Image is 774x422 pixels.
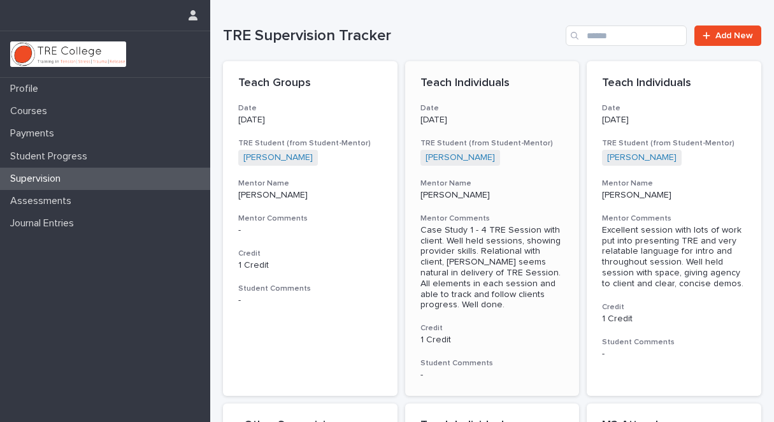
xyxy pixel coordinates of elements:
a: Teach IndividualsDate[DATE]TRE Student (from Student-Mentor)[PERSON_NAME] Mentor Name[PERSON_NAME... [587,61,761,396]
h3: Date [602,103,746,113]
p: [DATE] [420,115,564,126]
h1: TRE Supervision Tracker [223,27,561,45]
p: [PERSON_NAME] [602,190,746,201]
a: Teach GroupsDate[DATE]TRE Student (from Student-Mentor)[PERSON_NAME] Mentor Name[PERSON_NAME]Ment... [223,61,398,396]
div: - [420,370,564,381]
div: - [602,349,746,360]
div: - [238,225,382,236]
h3: Mentor Name [602,178,746,189]
p: Teach Individuals [420,76,564,91]
h3: Mentor Name [238,178,382,189]
p: Profile [5,83,48,95]
span: Add New [715,31,753,40]
a: [PERSON_NAME] [243,152,313,163]
p: [DATE] [238,115,382,126]
h3: Credit [602,302,746,312]
div: Case Study 1 - 4 TRE Session with client. Well held sessions, showing provider skills. Relational... [420,225,564,310]
h3: Student Comments [602,337,746,347]
h3: TRE Student (from Student-Mentor) [238,138,382,149]
p: Assessments [5,195,82,207]
p: Payments [5,127,64,140]
div: - [238,295,382,306]
p: [PERSON_NAME] [238,190,382,201]
p: [DATE] [602,115,746,126]
a: [PERSON_NAME] [426,152,495,163]
img: L01RLPSrRaOWR30Oqb5K [10,41,126,67]
p: Supervision [5,173,71,185]
a: Teach IndividualsDate[DATE]TRE Student (from Student-Mentor)[PERSON_NAME] Mentor Name[PERSON_NAME... [405,61,580,396]
h3: Date [238,103,382,113]
h3: Mentor Comments [238,214,382,224]
h3: Student Comments [238,284,382,294]
a: [PERSON_NAME] [607,152,677,163]
input: Search [566,25,687,46]
h3: TRE Student (from Student-Mentor) [420,138,564,149]
p: Teach Groups [238,76,382,91]
p: 1 Credit [420,335,564,346]
p: Courses [5,105,57,117]
h3: Mentor Comments [420,214,564,224]
p: [PERSON_NAME] [420,190,564,201]
h3: Credit [420,323,564,333]
p: 1 Credit [602,314,746,324]
h3: TRE Student (from Student-Mentor) [602,138,746,149]
h3: Mentor Comments [602,214,746,224]
h3: Credit [238,249,382,259]
p: Teach Individuals [602,76,746,91]
a: Add New [694,25,761,46]
h3: Mentor Name [420,178,564,189]
div: Excellent session with lots of work put into presenting TRE and very relatable language for intro... [602,225,746,289]
p: Journal Entries [5,217,84,229]
p: Student Progress [5,150,97,163]
h3: Date [420,103,564,113]
h3: Student Comments [420,358,564,368]
p: 1 Credit [238,260,382,271]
